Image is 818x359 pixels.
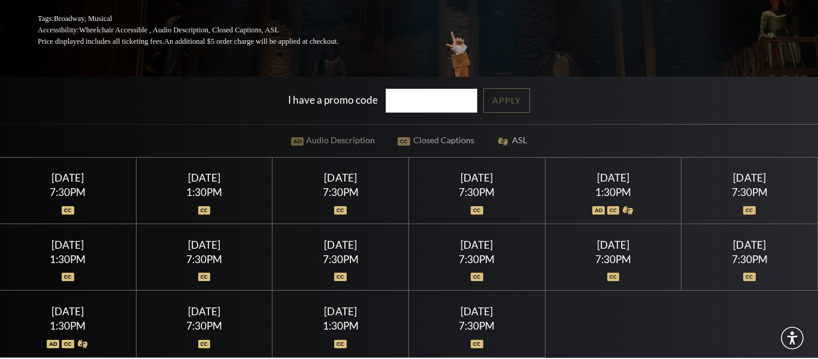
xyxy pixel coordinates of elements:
div: [DATE] [423,171,531,184]
div: 7:30PM [150,321,257,331]
img: icon_oc.svg [743,273,756,281]
div: [DATE] [14,239,122,251]
div: [DATE] [559,239,666,251]
div: 1:30PM [14,321,122,331]
img: icon_oc.svg [471,206,483,215]
div: 7:30PM [14,187,122,197]
img: icon_oc.svg [62,273,74,281]
div: [DATE] [14,305,122,318]
span: An additional $5 order charge will be applied at checkout. [164,37,338,46]
div: [DATE] [559,171,666,184]
div: 7:30PM [559,254,666,264]
span: Broadway, Musical [54,14,112,23]
img: icon_oc.svg [607,206,620,215]
div: 1:30PM [287,321,394,331]
div: 7:30PM [150,254,257,264]
div: 7:30PM [423,187,531,197]
div: 7:30PM [287,254,394,264]
img: icon_oc.svg [334,273,347,281]
img: icon_oc.svg [198,206,211,215]
div: 7:30PM [287,187,394,197]
img: icon_oc.svg [743,206,756,215]
div: 7:30PM [423,321,531,331]
div: [DATE] [287,239,394,251]
div: [DATE] [696,239,803,251]
div: [DATE] [423,305,531,318]
img: icon_oc.svg [334,206,347,215]
img: icon_oc.svg [198,340,211,348]
span: Wheelchair Accessible , Audio Description, Closed Captions, ASL [79,26,279,34]
img: icon_oc.svg [334,340,347,348]
img: icon_asla.svg [622,206,634,215]
div: 1:30PM [559,187,666,197]
div: 7:30PM [696,187,803,197]
div: [DATE] [423,239,531,251]
img: icon_oc.svg [198,273,211,281]
img: icon_ad.svg [47,340,59,348]
img: icon_ad.svg [592,206,605,215]
img: icon_asla.svg [77,340,89,348]
img: icon_oc.svg [607,273,620,281]
img: icon_oc.svg [62,340,74,348]
img: icon_oc.svg [471,340,483,348]
div: [DATE] [150,239,257,251]
img: icon_oc.svg [62,206,74,215]
div: [DATE] [696,171,803,184]
div: [DATE] [287,305,394,318]
div: [DATE] [14,171,122,184]
img: icon_oc.svg [471,273,483,281]
p: Tags: [38,13,367,25]
p: Accessibility: [38,25,367,36]
div: [DATE] [150,305,257,318]
label: I have a promo code [288,93,378,105]
div: 1:30PM [150,187,257,197]
p: Price displayed includes all ticketing fees. [38,36,367,47]
div: 1:30PM [14,254,122,264]
div: [DATE] [287,171,394,184]
div: [DATE] [150,171,257,184]
div: 7:30PM [423,254,531,264]
div: 7:30PM [696,254,803,264]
